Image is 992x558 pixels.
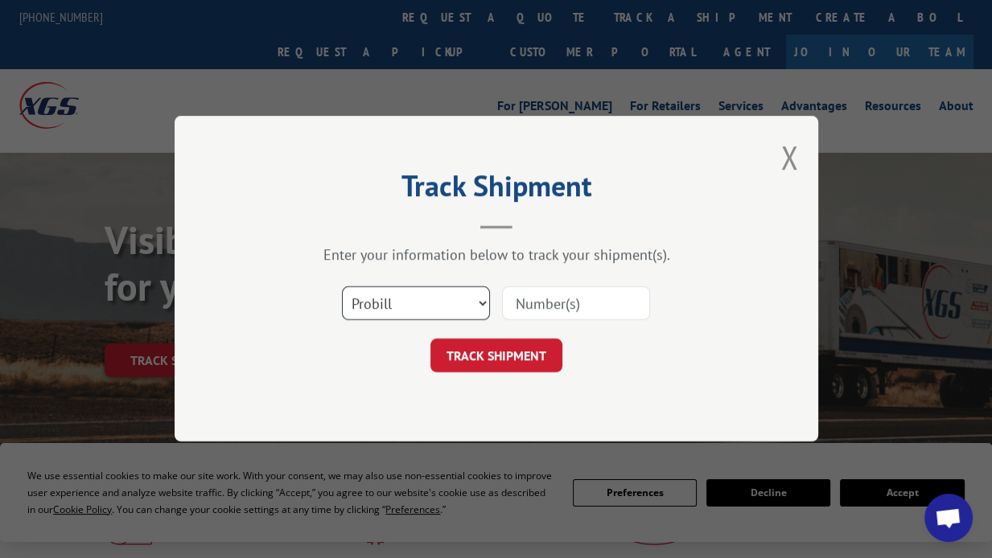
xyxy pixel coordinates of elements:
[255,174,738,205] h2: Track Shipment
[924,494,973,542] div: Open chat
[502,287,650,321] input: Number(s)
[255,246,738,265] div: Enter your information below to track your shipment(s).
[430,339,562,373] button: TRACK SHIPMENT
[780,136,798,178] button: Close modal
